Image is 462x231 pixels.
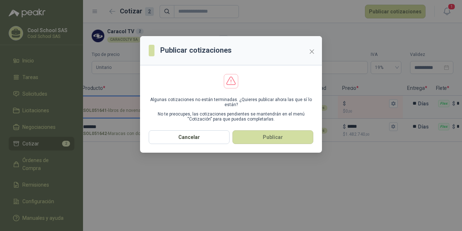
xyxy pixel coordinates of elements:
button: Publicar [232,130,313,144]
button: Close [306,46,318,57]
p: Algunas cotizaciones no están terminadas. ¿Quieres publicar ahora las que sí lo están? [149,97,313,107]
button: Cancelar [149,130,230,144]
span: close [309,49,315,55]
p: No te preocupes, las cotizaciones pendientes se mantendrán en el menú “Cotización” para que pueda... [149,112,313,122]
h3: Publicar cotizaciones [160,45,232,56]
